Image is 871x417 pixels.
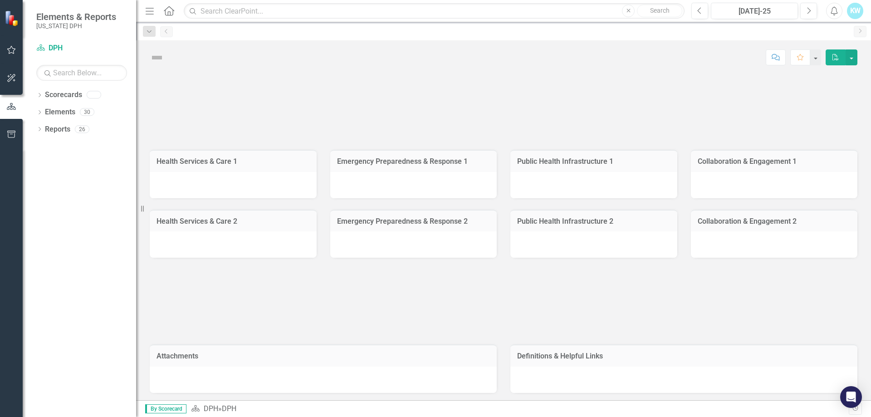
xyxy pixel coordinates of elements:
[157,352,490,360] h3: Attachments
[36,43,127,54] a: DPH
[204,404,218,413] a: DPH
[698,217,851,226] h3: Collaboration & Engagement 2
[45,90,82,100] a: Scorecards
[517,217,670,226] h3: Public Health Infrastructure 2
[145,404,186,413] span: By Scorecard
[45,124,70,135] a: Reports
[36,65,127,81] input: Search Below...
[75,125,89,133] div: 26
[840,386,862,408] div: Open Intercom Messenger
[698,157,851,166] h3: Collaboration & Engagement 1
[150,50,164,65] img: Not Defined
[36,11,116,22] span: Elements & Reports
[650,7,670,14] span: Search
[45,107,75,118] a: Elements
[4,10,21,27] img: ClearPoint Strategy
[36,22,116,29] small: [US_STATE] DPH
[337,217,490,226] h3: Emergency Preparedness & Response 2
[637,5,682,17] button: Search
[191,404,849,414] div: »
[847,3,863,19] button: KW
[517,352,851,360] h3: Definitions & Helpful Links
[222,404,236,413] div: DPH
[80,108,94,116] div: 30
[517,157,670,166] h3: Public Health Infrastructure 1
[184,3,685,19] input: Search ClearPoint...
[157,157,310,166] h3: Health Services & Care 1
[157,217,310,226] h3: Health Services & Care 2
[714,6,795,17] div: [DATE]-25
[337,157,490,166] h3: Emergency Preparedness & Response 1
[711,3,798,19] button: [DATE]-25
